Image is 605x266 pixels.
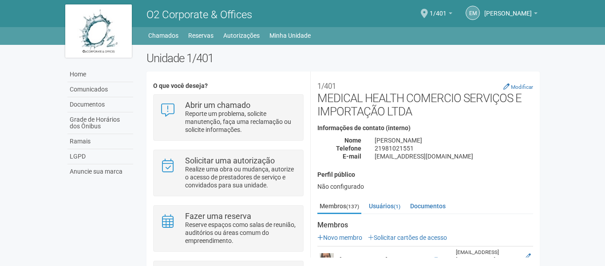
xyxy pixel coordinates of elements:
[317,199,361,214] a: Membros(137)
[368,234,447,241] a: Solicitar cartões de acesso
[317,82,336,91] small: 1/401
[408,199,448,213] a: Documentos
[67,149,133,164] a: LGPD
[67,67,133,82] a: Home
[526,253,531,259] a: Editar membro
[317,78,533,118] h2: MEDICAL HEALTH COMERCIO SERVIÇOS E IMPORTAÇÃO LTDA
[511,84,533,90] small: Modificar
[67,97,133,112] a: Documentos
[185,211,251,221] strong: Fazer uma reserva
[67,82,133,97] a: Comunicados
[185,165,297,189] p: Realize uma obra ou mudança, autorize o acesso de prestadores de serviço e convidados para sua un...
[148,29,178,42] a: Chamados
[368,144,540,152] div: 21981021551
[503,83,533,90] a: Modificar
[146,52,540,65] h2: Unidade 1/401
[67,164,133,179] a: Anuncie sua marca
[484,1,532,17] span: Eloisa Mazoni Guntzel
[317,125,533,131] h4: Informações de contato (interno)
[394,203,400,210] small: (1)
[185,100,250,110] strong: Abrir um chamado
[317,171,533,178] h4: Perfil público
[368,136,540,144] div: [PERSON_NAME]
[368,152,540,160] div: [EMAIL_ADDRESS][DOMAIN_NAME]
[153,83,304,89] h4: O que você deseja?
[269,29,311,42] a: Minha Unidade
[340,257,388,264] strong: [PERSON_NAME]
[67,112,133,134] a: Grade de Horários dos Ônibus
[185,221,297,245] p: Reserve espaços como salas de reunião, auditórios ou áreas comum do empreendimento.
[67,134,133,149] a: Ramais
[430,1,447,17] span: 1/401
[160,157,297,189] a: Solicitar uma autorização Realize uma obra ou mudança, autorize o acesso de prestadores de serviç...
[367,199,403,213] a: Usuários(1)
[343,153,361,160] strong: E-mail
[430,11,452,18] a: 1/401
[65,4,132,58] img: logo.jpg
[317,183,533,191] div: Não configurado
[317,221,533,229] strong: Membros
[336,145,361,152] strong: Telefone
[160,212,297,245] a: Fazer uma reserva Reserve espaços como salas de reunião, auditórios ou áreas comum do empreendime...
[456,249,520,264] div: [EMAIL_ADDRESS][DOMAIN_NAME]
[160,101,297,134] a: Abrir um chamado Reporte um problema, solicite manutenção, faça uma reclamação ou solicite inform...
[344,137,361,144] strong: Nome
[466,6,480,20] a: EM
[317,234,362,241] a: Novo membro
[146,8,252,21] span: O2 Corporate & Offices
[185,110,297,134] p: Reporte um problema, solicite manutenção, faça uma reclamação ou solicite informações.
[185,156,275,165] strong: Solicitar uma autorização
[223,29,260,42] a: Autorizações
[484,11,538,18] a: [PERSON_NAME]
[346,203,359,210] small: (137)
[188,29,214,42] a: Reservas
